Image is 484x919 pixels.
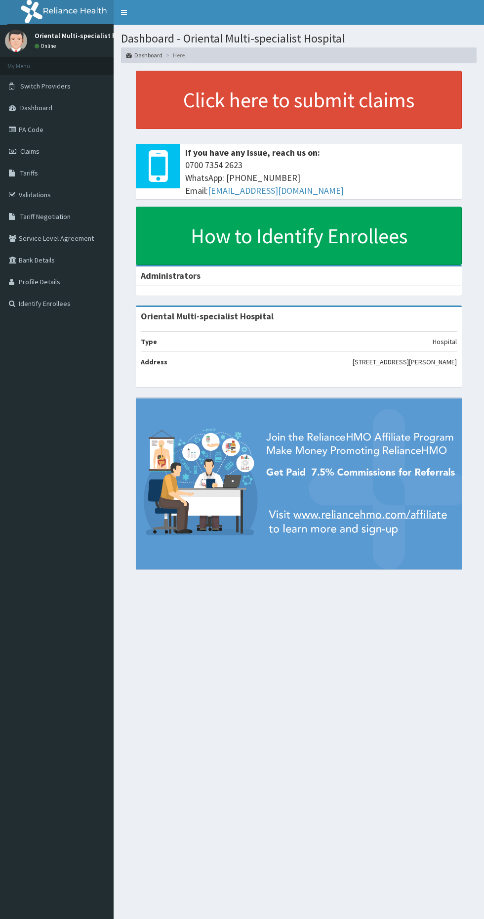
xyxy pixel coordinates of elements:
[136,71,462,129] a: Click here to submit claims
[121,32,477,45] h1: Dashboard - Oriental Multi-specialist Hospital
[136,398,462,569] img: provider-team-banner.png
[141,310,274,322] strong: Oriental Multi-specialist Hospital
[35,32,166,39] p: Oriental Multi-specialist hospital Hospital
[141,270,201,281] b: Administrators
[185,147,320,158] b: If you have any issue, reach us on:
[126,51,162,59] a: Dashboard
[141,357,167,366] b: Address
[353,357,457,367] p: [STREET_ADDRESS][PERSON_NAME]
[136,207,462,265] a: How to Identify Enrollees
[20,103,52,112] span: Dashboard
[35,43,58,49] a: Online
[5,30,27,52] img: User Image
[141,337,157,346] b: Type
[20,169,38,177] span: Tariffs
[208,185,344,196] a: [EMAIL_ADDRESS][DOMAIN_NAME]
[20,82,71,90] span: Switch Providers
[20,147,40,156] span: Claims
[433,337,457,347] p: Hospital
[185,159,457,197] span: 0700 7354 2623 WhatsApp: [PHONE_NUMBER] Email:
[163,51,185,59] li: Here
[20,212,71,221] span: Tariff Negotiation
